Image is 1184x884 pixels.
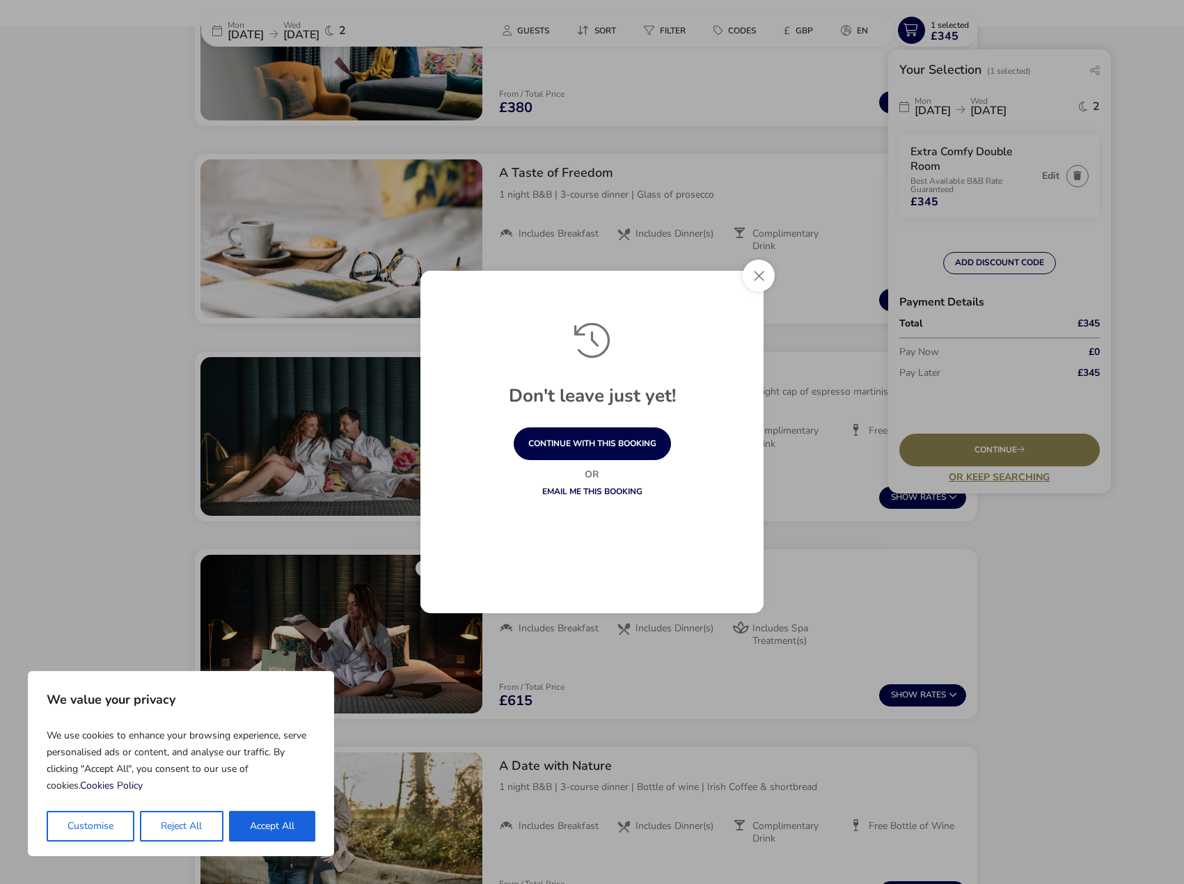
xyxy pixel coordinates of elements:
[140,811,223,842] button: Reject All
[481,467,704,482] p: Or
[80,779,143,792] a: Cookies Policy
[420,271,764,613] div: exitPrevention
[47,811,134,842] button: Customise
[514,427,671,460] button: continue with this booking
[47,722,315,800] p: We use cookies to enhance your browsing experience, serve personalised ads or content, and analys...
[28,671,334,856] div: We value your privacy
[743,260,775,292] button: Close
[542,486,642,497] a: Email me this booking
[47,686,315,713] p: We value your privacy
[441,387,743,427] h1: Don't leave just yet!
[229,811,315,842] button: Accept All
